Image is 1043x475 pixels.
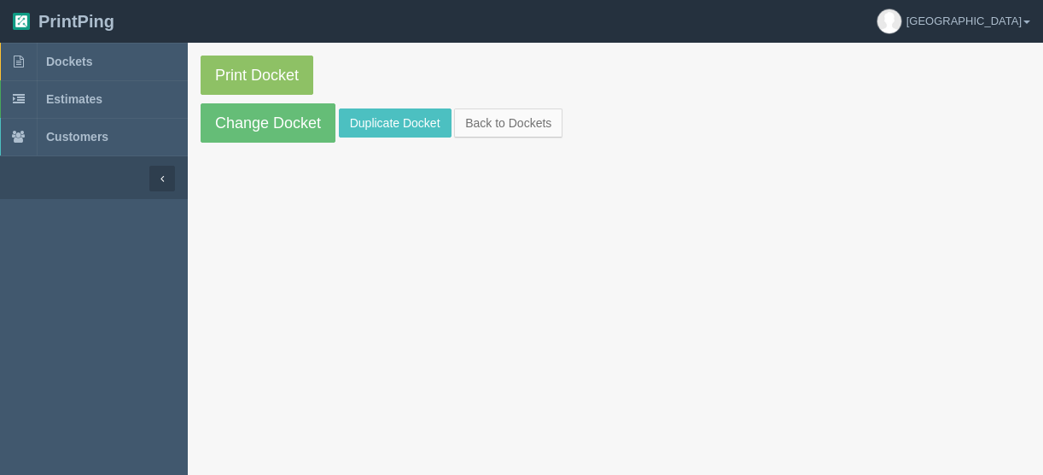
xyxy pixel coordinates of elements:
[201,56,313,95] a: Print Docket
[46,55,92,68] span: Dockets
[13,13,30,30] img: logo-3e63b451c926e2ac314895c53de4908e5d424f24456219fb08d385ab2e579770.png
[339,108,452,138] a: Duplicate Docket
[454,108,562,138] a: Back to Dockets
[877,9,901,33] img: avatar_default-7531ab5dedf162e01f1e0bb0964e6a185e93c5c22dfe317fb01d7f8cd2b1632c.jpg
[46,92,102,106] span: Estimates
[201,103,335,143] a: Change Docket
[46,130,108,144] span: Customers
